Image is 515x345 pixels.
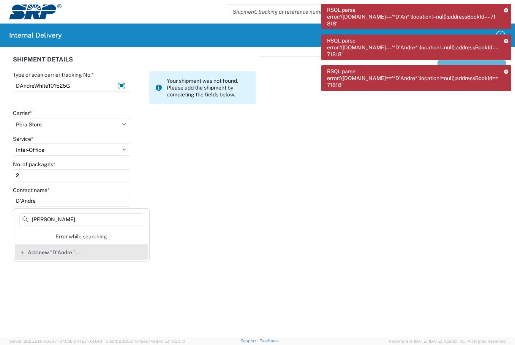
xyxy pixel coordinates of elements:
[9,4,62,19] img: srp
[13,135,33,142] label: Service
[28,249,80,256] span: Add new "D'Andre "...
[9,339,102,343] span: Server: 2025.21.0-c63077040a8
[13,187,50,194] label: Contact name
[327,6,499,27] span: RSQL parse error:'([DOMAIN_NAME]=='*D'An*';location!=null);addressBookId==71818'
[389,338,506,345] span: Copyright © [DATE]-[DATE] Agistix Inc., All Rights Reserved
[259,339,279,343] a: Feedback
[327,37,499,58] span: RSQL parse error:'([DOMAIN_NAME]=='*D'Andre*';location!=null);addressBookId==71818'
[106,339,185,343] span: Client: 2025.21.0-faee749
[327,68,499,88] span: RSQL parse error:'([DOMAIN_NAME]=='*D'Andre*';location!=null);addressBookId==71818'
[13,71,94,78] label: Type or scan carrier tracking No.
[227,5,424,19] input: Shipment, tracking or reference number
[73,339,102,343] span: [DATE] 10:41:40
[167,77,250,98] span: Your shipment was not found. Please add the shipment by completing the fields below.
[15,228,148,244] div: Error while searching
[9,31,62,40] h2: Internal Delivery
[13,161,55,168] label: No. of packages
[156,339,185,343] span: [DATE] 10:25:10
[13,56,256,71] div: SHIPMENT DETAILS
[240,339,259,343] a: Support
[13,110,32,117] label: Carrier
